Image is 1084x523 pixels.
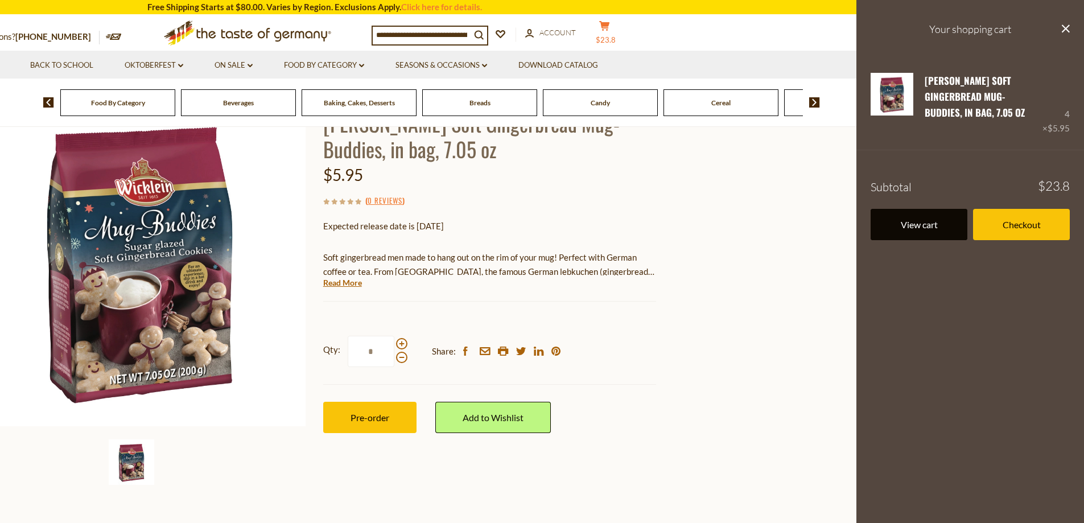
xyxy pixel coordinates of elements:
[215,59,253,72] a: On Sale
[91,98,145,107] a: Food By Category
[395,59,487,72] a: Seasons & Occasions
[1038,180,1070,192] span: $23.8
[469,98,491,107] a: Breads
[351,412,389,423] span: Pre-order
[591,98,610,107] a: Candy
[1042,73,1070,136] div: 4 ×
[925,73,1025,120] a: [PERSON_NAME] Soft Gingerbread Mug-Buddies, in bag, 7.05 oz
[125,59,183,72] a: Oktoberfest
[223,98,254,107] a: Beverages
[435,402,551,433] a: Add to Wishlist
[871,209,967,240] a: View cart
[323,402,417,433] button: Pre-order
[30,59,93,72] a: Back to School
[43,97,54,108] img: previous arrow
[871,73,913,136] a: Wicklein Soft Gingerbread Mug-Buddies
[324,98,395,107] a: Baking, Cakes, Desserts
[973,209,1070,240] a: Checkout
[348,336,394,367] input: Qty:
[809,97,820,108] img: next arrow
[109,439,154,485] img: Wicklein Soft Gingerbread Mug-Buddies
[711,98,731,107] a: Cereal
[284,59,364,72] a: Food By Category
[365,195,405,206] span: ( )
[323,219,656,233] p: Expected release date is [DATE]
[871,73,913,116] img: Wicklein Soft Gingerbread Mug-Buddies
[323,277,362,289] a: Read More
[432,344,456,359] span: Share:
[15,31,91,42] a: [PHONE_NUMBER]
[588,20,622,49] button: $23.8
[518,59,598,72] a: Download Catalog
[401,2,482,12] a: Click here for details.
[323,250,656,279] p: Soft gingerbread men made to hang out on the rim of your mug! Perfect with German coffee or tea. ...
[596,35,616,44] span: $23.8
[539,28,576,37] span: Account
[1048,123,1070,133] span: $5.95
[323,343,340,357] strong: Qty:
[871,180,912,194] span: Subtotal
[525,27,576,39] a: Account
[368,195,402,207] a: 0 Reviews
[323,110,656,162] h1: [PERSON_NAME] Soft Gingerbread Mug-Buddies, in bag, 7.05 oz
[323,165,363,184] span: $5.95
